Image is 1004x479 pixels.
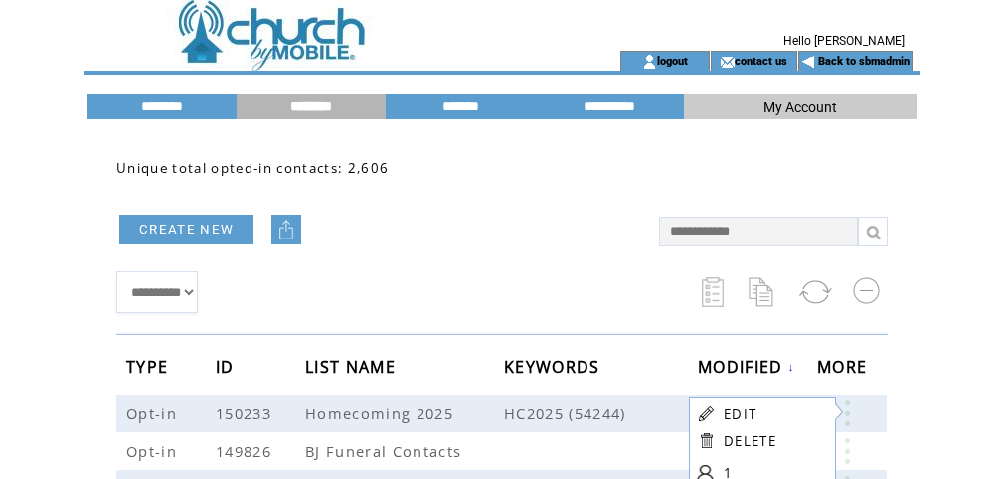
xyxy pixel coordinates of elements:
[126,360,173,372] a: TYPE
[504,360,605,372] a: KEYWORDS
[216,441,276,461] span: 149826
[504,351,605,388] span: KEYWORDS
[216,351,240,388] span: ID
[216,360,240,372] a: ID
[305,441,466,461] span: BJ Funeral Contacts
[657,54,688,67] a: logout
[276,220,296,239] img: upload.png
[724,432,776,450] a: DELETE
[783,34,905,48] span: Hello [PERSON_NAME]
[305,403,458,423] span: Homecoming 2025
[763,99,837,115] span: My Account
[720,54,735,70] img: contact_us_icon.gif
[698,351,788,388] span: MODIFIED
[216,403,276,423] span: 150233
[724,405,756,423] a: EDIT
[818,55,910,68] a: Back to sbmadmin
[698,361,795,373] a: MODIFIED↓
[126,403,182,423] span: Opt-in
[116,159,389,177] span: Unique total opted-in contacts: 2,606
[801,54,816,70] img: backArrow.gif
[735,54,787,67] a: contact us
[817,351,872,388] span: MORE
[305,351,401,388] span: LIST NAME
[119,215,253,244] a: CREATE NEW
[126,441,182,461] span: Opt-in
[305,360,401,372] a: LIST NAME
[504,403,698,423] span: HC2025 (54244)
[126,351,173,388] span: TYPE
[642,54,657,70] img: account_icon.gif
